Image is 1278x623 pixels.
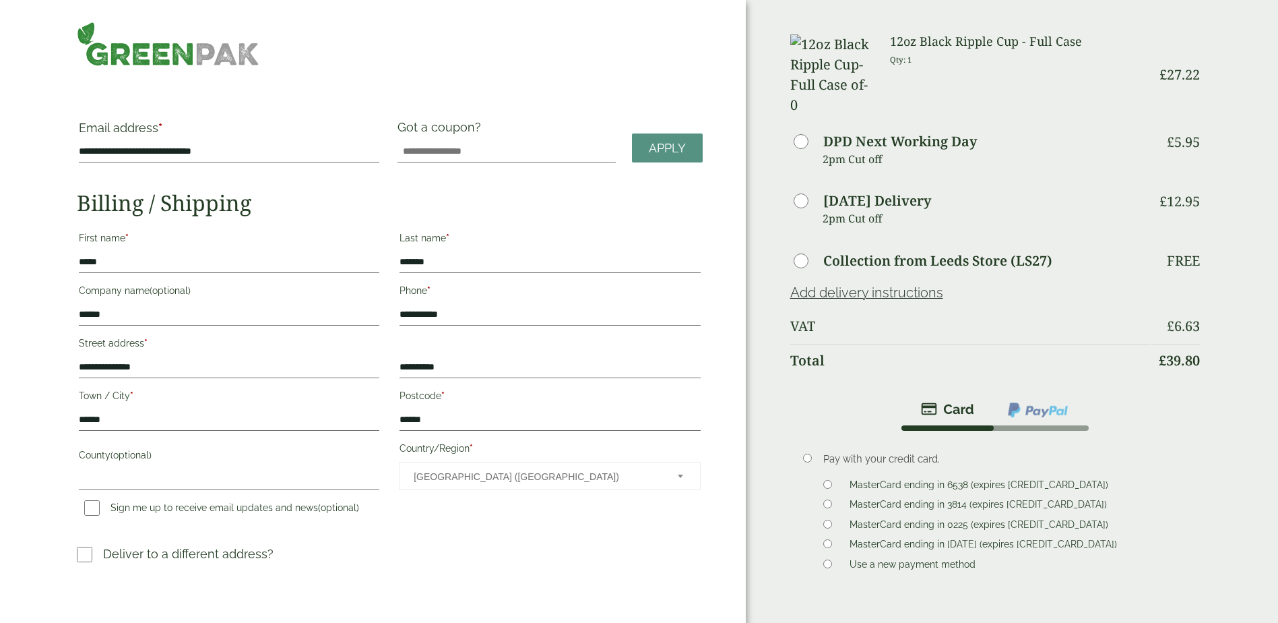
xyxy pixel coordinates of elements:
[150,285,191,296] span: (optional)
[844,479,1114,494] label: MasterCard ending in 6538 (expires [CREDIT_CARD_DATA])
[844,519,1114,534] label: MasterCard ending in 0225 (expires [CREDIT_CARD_DATA])
[79,122,379,141] label: Email address
[921,401,974,417] img: stripe.png
[130,390,133,401] abbr: required
[632,133,703,162] a: Apply
[427,285,430,296] abbr: required
[470,443,473,454] abbr: required
[446,233,449,243] abbr: required
[823,194,931,208] label: [DATE] Delivery
[790,285,943,301] a: Add delivery instructions
[1159,351,1166,369] span: £
[844,539,1122,554] label: MasterCard ending in [DATE] (expires [CREDIT_CARD_DATA])
[400,281,700,304] label: Phone
[823,149,1150,169] p: 2pm Cut off
[441,390,445,401] abbr: required
[823,452,1180,467] p: Pay with your credit card.
[103,545,274,563] p: Deliver to a different address?
[79,446,379,469] label: County
[397,120,486,141] label: Got a coupon?
[79,502,364,517] label: Sign me up to receive email updates and news
[77,22,259,66] img: GreenPak Supplies
[1007,401,1069,419] img: ppcp-gateway.png
[400,462,700,490] span: Country/Region
[823,135,977,148] label: DPD Next Working Day
[790,344,1150,377] th: Total
[1167,133,1200,151] bdi: 5.95
[79,281,379,304] label: Company name
[125,233,129,243] abbr: required
[1159,192,1200,210] bdi: 12.95
[158,121,162,135] abbr: required
[1159,192,1167,210] span: £
[790,34,874,115] img: 12oz Black Ripple Cup-Full Case of-0
[79,229,379,251] label: First name
[1159,65,1167,84] span: £
[414,463,659,491] span: United Kingdom (UK)
[844,559,981,574] label: Use a new payment method
[790,310,1150,343] th: VAT
[1167,133,1174,151] span: £
[823,208,1150,229] p: 2pm Cut off
[823,254,1052,268] label: Collection from Leeds Store (LS27)
[1167,253,1200,269] p: Free
[890,55,912,65] small: Qty: 1
[1159,65,1200,84] bdi: 27.22
[84,500,100,516] input: Sign me up to receive email updates and news(optional)
[1159,351,1200,369] bdi: 39.80
[400,439,700,462] label: Country/Region
[77,190,703,216] h2: Billing / Shipping
[400,229,700,251] label: Last name
[844,499,1112,514] label: MasterCard ending in 3814 (expires [CREDIT_CARD_DATA])
[400,386,700,409] label: Postcode
[79,386,379,409] label: Town / City
[318,502,359,513] span: (optional)
[79,334,379,357] label: Street address
[144,338,148,349] abbr: required
[1167,317,1174,335] span: £
[110,450,152,461] span: (optional)
[1167,317,1200,335] bdi: 6.63
[890,34,1149,49] h3: 12oz Black Ripple Cup - Full Case
[649,141,686,156] span: Apply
